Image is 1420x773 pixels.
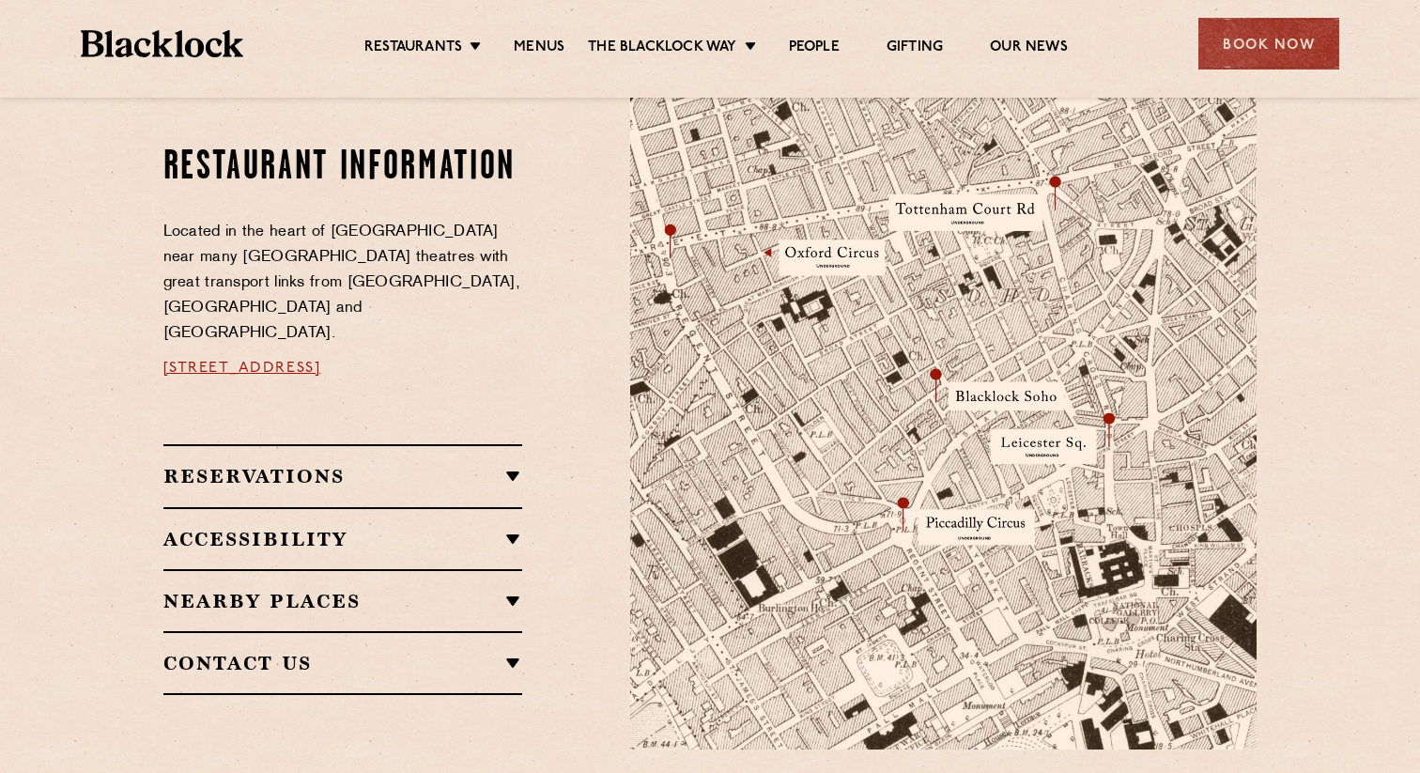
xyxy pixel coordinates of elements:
a: [STREET_ADDRESS] [163,361,321,376]
a: People [789,39,840,59]
a: The Blacklock Way [588,39,736,59]
a: Our News [990,39,1068,59]
p: Located in the heart of [GEOGRAPHIC_DATA] near many [GEOGRAPHIC_DATA] theatres with great transpo... [163,220,523,347]
h2: Reservations [163,465,523,487]
h2: Nearby Places [163,590,523,612]
a: Gifting [887,39,943,59]
h2: Restaurant information [163,145,523,192]
a: Restaurants [364,39,462,59]
div: Book Now [1198,18,1339,70]
a: Menus [514,39,564,59]
img: svg%3E [1055,575,1318,750]
h2: Accessibility [163,528,523,550]
h2: Contact Us [163,652,523,674]
img: BL_Textured_Logo-footer-cropped.svg [81,30,243,57]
